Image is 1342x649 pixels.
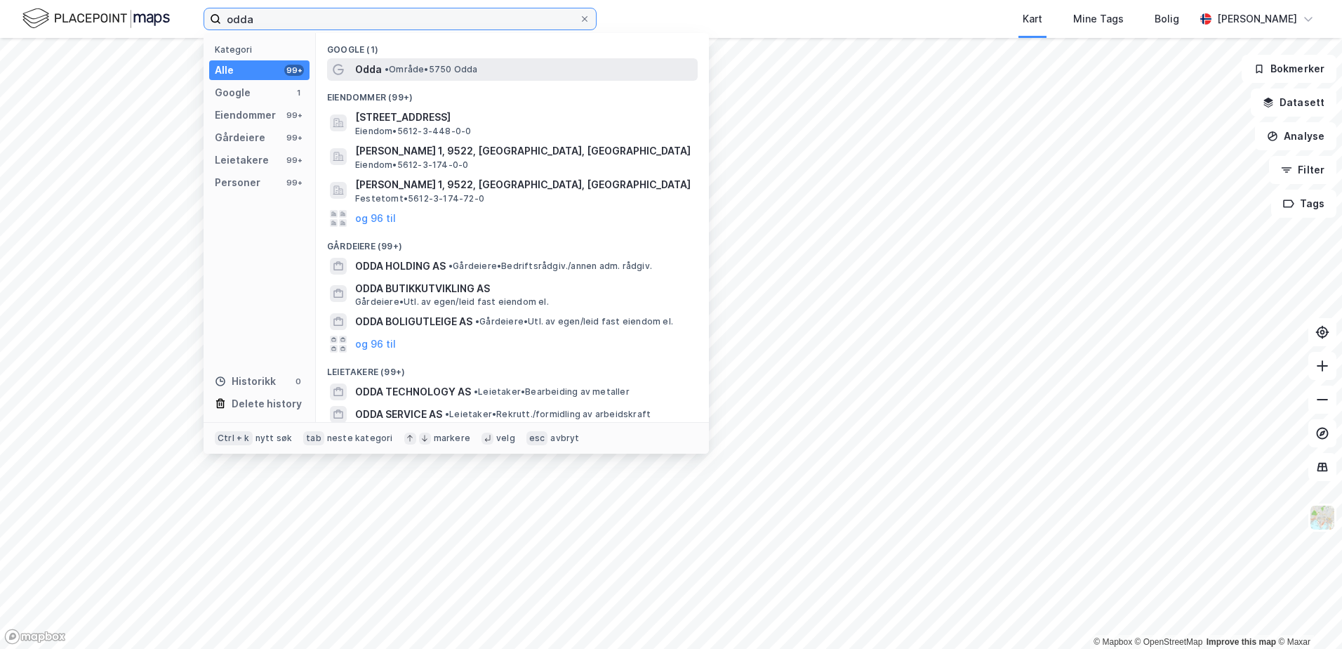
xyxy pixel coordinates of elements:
[496,433,515,444] div: velg
[449,261,652,272] span: Gårdeiere • Bedriftsrådgiv./annen adm. rådgiv.
[445,409,449,419] span: •
[1217,11,1297,27] div: [PERSON_NAME]
[284,65,304,76] div: 99+
[221,8,579,29] input: Søk på adresse, matrikkel, gårdeiere, leietakere eller personer
[1073,11,1124,27] div: Mine Tags
[355,193,484,204] span: Festetomt • 5612-3-174-72-0
[385,64,477,75] span: Område • 5750 Odda
[475,316,479,327] span: •
[1269,156,1336,184] button: Filter
[1309,504,1336,531] img: Z
[355,176,692,193] span: [PERSON_NAME] 1, 9522, [GEOGRAPHIC_DATA], [GEOGRAPHIC_DATA]
[215,129,265,146] div: Gårdeiere
[445,409,651,420] span: Leietaker • Rekrutt./formidling av arbeidskraft
[215,373,276,390] div: Historikk
[1023,11,1042,27] div: Kart
[475,316,673,327] span: Gårdeiere • Utl. av egen/leid fast eiendom el.
[284,132,304,143] div: 99+
[215,174,260,191] div: Personer
[550,433,579,444] div: avbryt
[385,64,389,74] span: •
[1251,88,1336,117] button: Datasett
[215,107,276,124] div: Eiendommer
[284,177,304,188] div: 99+
[316,355,709,381] div: Leietakere (99+)
[215,62,234,79] div: Alle
[316,230,709,255] div: Gårdeiere (99+)
[355,296,549,308] span: Gårdeiere • Utl. av egen/leid fast eiendom el.
[1207,637,1276,647] a: Improve this map
[215,44,310,55] div: Kategori
[449,261,453,271] span: •
[4,629,66,645] a: Mapbox homepage
[434,433,470,444] div: markere
[1135,637,1203,647] a: OpenStreetMap
[355,383,471,400] span: ODDA TECHNOLOGY AS
[303,431,324,445] div: tab
[355,406,442,423] span: ODDA SERVICE AS
[293,376,304,387] div: 0
[355,61,382,78] span: Odda
[22,6,170,31] img: logo.f888ab2527a4732fd821a326f86c7f29.svg
[355,210,396,227] button: og 96 til
[355,109,692,126] span: [STREET_ADDRESS]
[316,33,709,58] div: Google (1)
[284,155,304,166] div: 99+
[1271,190,1336,218] button: Tags
[474,386,630,398] span: Leietaker • Bearbeiding av metaller
[316,81,709,106] div: Eiendommer (99+)
[355,143,692,159] span: [PERSON_NAME] 1, 9522, [GEOGRAPHIC_DATA], [GEOGRAPHIC_DATA]
[355,336,396,353] button: og 96 til
[355,126,471,137] span: Eiendom • 5612-3-448-0-0
[355,258,446,275] span: ODDA HOLDING AS
[355,159,468,171] span: Eiendom • 5612-3-174-0-0
[293,87,304,98] div: 1
[284,110,304,121] div: 99+
[327,433,393,444] div: neste kategori
[1155,11,1179,27] div: Bolig
[526,431,548,445] div: esc
[1272,582,1342,649] iframe: Chat Widget
[215,431,253,445] div: Ctrl + k
[232,395,302,412] div: Delete history
[1094,637,1132,647] a: Mapbox
[215,152,269,169] div: Leietakere
[1272,582,1342,649] div: Kontrollprogram for chat
[474,386,478,397] span: •
[355,280,692,297] span: ODDA BUTIKKUTVIKLING AS
[355,313,472,330] span: ODDA BOLIGUTLEIGE AS
[1242,55,1336,83] button: Bokmerker
[215,84,251,101] div: Google
[1255,122,1336,150] button: Analyse
[255,433,293,444] div: nytt søk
